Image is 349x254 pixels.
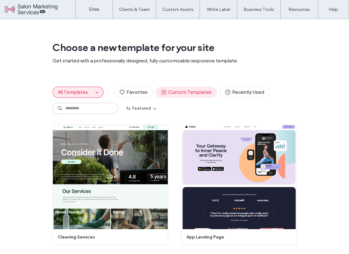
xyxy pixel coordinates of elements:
[53,41,297,54] span: Choose a new template for your site
[121,103,162,113] button: Featured
[163,7,194,12] label: Custom Assets
[53,87,93,98] button: All Templates
[207,7,230,12] label: White Label
[119,89,148,96] span: Favorites
[161,89,212,96] span: Custom Templates
[58,89,88,95] span: All Templates
[53,57,297,64] span: Get started with a professionally designed, fully customizable responsive template.
[244,7,274,12] label: Business Tools
[288,7,310,12] label: Resources
[225,89,264,96] span: Recently Used
[219,87,269,98] button: Recently Used
[155,87,217,98] button: Custom Templates
[186,234,288,240] span: app landing page
[58,234,159,240] span: cleaning services
[119,7,150,12] label: Clients & Team
[329,7,338,12] label: Help
[114,87,153,98] button: Favorites
[89,7,99,12] label: Sites
[13,4,30,10] span: Ayuda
